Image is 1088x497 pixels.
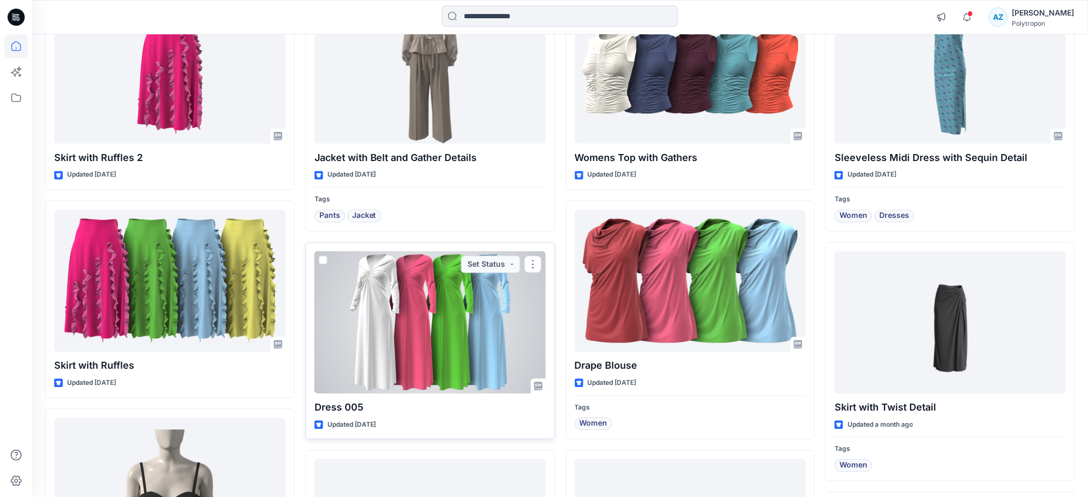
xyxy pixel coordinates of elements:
[588,170,637,181] p: Updated [DATE]
[588,378,637,389] p: Updated [DATE]
[67,378,116,389] p: Updated [DATE]
[835,252,1066,394] a: Skirt with Twist Detail
[54,210,286,352] a: Skirt with Ruffles
[575,210,806,352] a: Drape Blouse
[54,2,286,144] a: Skirt with Ruffles 2
[575,403,806,414] p: Tags
[839,459,867,472] span: Women
[575,359,806,374] p: Drape Blouse
[315,252,546,394] a: Dress 005
[1012,19,1075,27] div: Polytropon
[67,170,116,181] p: Updated [DATE]
[835,400,1066,415] p: Skirt with Twist Detail
[835,2,1066,144] a: Sleeveless Midi Dress with Sequin Detail
[848,170,896,181] p: Updated [DATE]
[54,359,286,374] p: Skirt with Ruffles
[835,194,1066,206] p: Tags
[315,400,546,415] p: Dress 005
[315,194,546,206] p: Tags
[315,150,546,165] p: Jacket with Belt and Gather Details
[989,8,1008,27] div: AZ
[848,420,913,431] p: Updated a month ago
[575,150,806,165] p: Womens Top with Gathers
[327,420,376,431] p: Updated [DATE]
[327,170,376,181] p: Updated [DATE]
[352,210,376,223] span: Jacket
[1012,6,1075,19] div: [PERSON_NAME]
[835,444,1066,455] p: Tags
[54,150,286,165] p: Skirt with Ruffles 2
[835,150,1066,165] p: Sleeveless Midi Dress with Sequin Detail
[580,418,608,430] span: Women
[319,210,340,223] span: Pants
[315,2,546,144] a: Jacket with Belt and Gather Details
[879,210,909,223] span: Dresses
[839,210,867,223] span: Women
[575,2,806,144] a: Womens Top with Gathers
